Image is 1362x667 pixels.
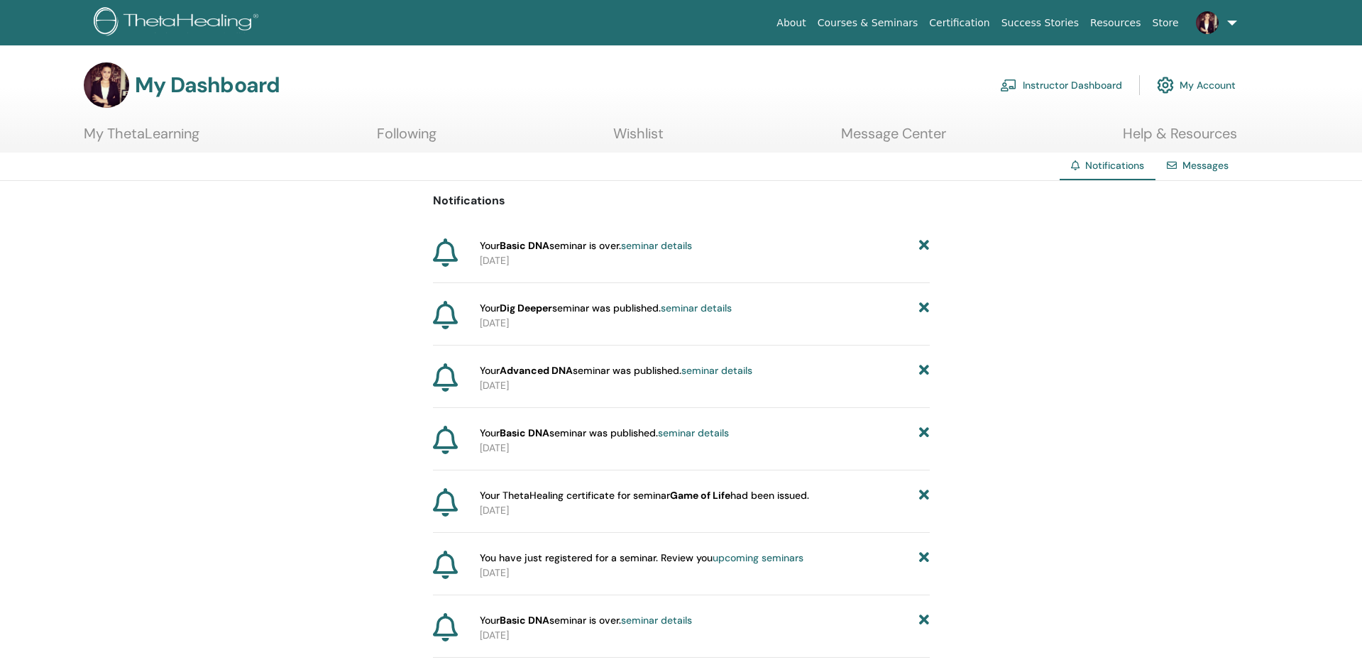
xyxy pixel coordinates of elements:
a: upcoming seminars [713,551,803,564]
p: [DATE] [480,566,930,580]
a: seminar details [681,364,752,377]
a: Following [377,125,436,153]
a: Store [1147,10,1185,36]
p: [DATE] [480,378,930,393]
a: Resources [1084,10,1147,36]
p: [DATE] [480,503,930,518]
span: Your seminar is over. [480,613,692,628]
b: Game of Life [670,489,730,502]
p: [DATE] [480,628,930,643]
a: seminar details [661,302,732,314]
strong: Basic DNA [500,614,549,627]
span: Your seminar was published. [480,301,732,316]
p: Notifications [433,192,930,209]
a: seminar details [621,239,692,252]
p: [DATE] [480,253,930,268]
a: Courses & Seminars [812,10,924,36]
a: seminar details [621,614,692,627]
a: Wishlist [613,125,664,153]
strong: Dig Deeper [500,302,552,314]
span: Notifications [1085,159,1144,172]
span: Your seminar was published. [480,363,752,378]
a: About [771,10,811,36]
a: Message Center [841,125,946,153]
a: Success Stories [996,10,1084,36]
a: My Account [1157,70,1236,101]
a: Help & Resources [1123,125,1237,153]
a: Instructor Dashboard [1000,70,1122,101]
p: [DATE] [480,316,930,331]
strong: Basic DNA [500,426,549,439]
strong: Basic DNA [500,239,549,252]
p: [DATE] [480,441,930,456]
img: cog.svg [1157,73,1174,97]
img: chalkboard-teacher.svg [1000,79,1017,92]
h3: My Dashboard [135,72,280,98]
span: Your ThetaHealing certificate for seminar had been issued. [480,488,809,503]
a: seminar details [658,426,729,439]
img: logo.png [94,7,263,39]
span: Your seminar is over. [480,238,692,253]
span: You have just registered for a seminar. Review you [480,551,803,566]
a: Messages [1182,159,1229,172]
a: Certification [923,10,995,36]
a: My ThetaLearning [84,125,199,153]
img: default.jpg [84,62,129,108]
strong: Advanced DNA [500,364,573,377]
span: Your seminar was published. [480,426,729,441]
img: default.jpg [1196,11,1219,34]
